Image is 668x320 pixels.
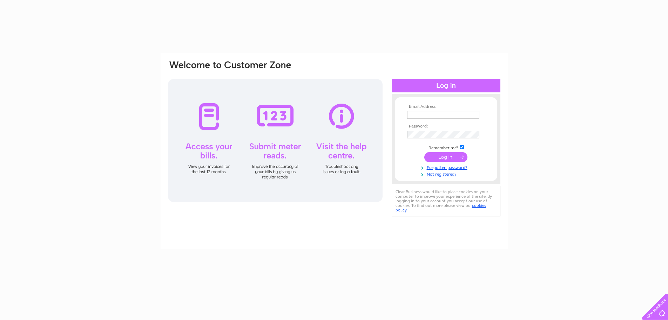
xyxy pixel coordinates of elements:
a: Not registered? [407,170,487,177]
div: Clear Business would like to place cookies on your computer to improve your experience of the sit... [392,186,500,216]
th: Email Address: [405,104,487,109]
a: Forgotten password? [407,164,487,170]
th: Password: [405,124,487,129]
td: Remember me? [405,144,487,151]
input: Submit [424,152,467,162]
a: cookies policy [396,203,486,213]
